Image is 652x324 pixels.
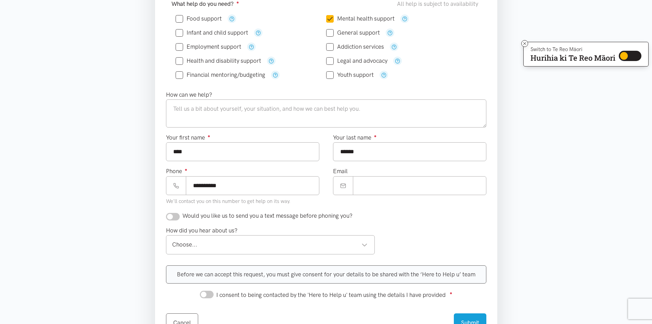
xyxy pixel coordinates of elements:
label: Youth support [326,72,374,78]
div: Before we can accept this request, you must give consent for your details to be shared with the ‘... [166,265,486,284]
input: Email [353,176,486,195]
label: Infant and child support [176,30,248,36]
span: I consent to being contacted by the 'Here to Help u' team using the details I have provided [216,291,446,298]
label: General support [326,30,380,36]
input: Phone number [186,176,319,195]
sup: ● [185,167,188,172]
sup: ● [450,290,452,296]
label: Your first name [166,133,210,142]
p: Switch to Te Reo Māori [530,47,615,51]
label: Addiction services [326,44,384,50]
label: Health and disability support [176,58,261,64]
p: Hurihia ki Te Reo Māori [530,55,615,61]
label: How did you hear about us? [166,226,238,235]
label: Phone [166,167,188,176]
div: Choose... [172,240,368,249]
sup: ● [374,133,377,139]
label: Email [333,167,348,176]
sup: ● [208,133,210,139]
small: We'll contact you on this number to get help on its way. [166,198,291,204]
label: Financial mentoring/budgeting [176,72,265,78]
label: Employment support [176,44,241,50]
label: Food support [176,16,222,22]
label: Mental health support [326,16,395,22]
label: How can we help? [166,90,212,99]
label: Legal and advocacy [326,58,387,64]
label: Your last name [333,133,377,142]
span: Would you like us to send you a text message before phoning you? [182,212,353,219]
